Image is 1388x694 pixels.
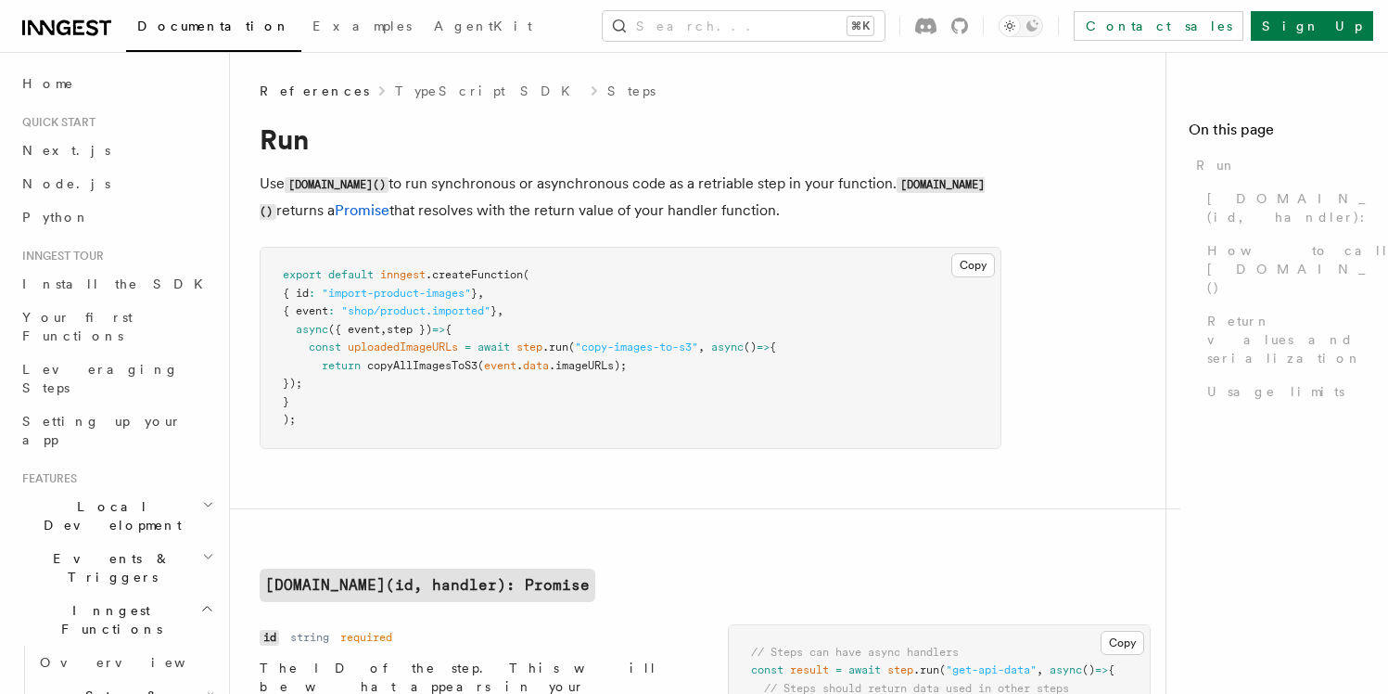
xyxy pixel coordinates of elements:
[1101,631,1144,655] button: Copy
[939,663,946,676] span: (
[603,11,885,41] button: Search...⌘K
[445,323,452,336] span: {
[542,341,568,353] span: .run
[367,359,478,372] span: copyAllImagesToS3
[15,601,200,638] span: Inngest Functions
[1200,234,1366,304] a: How to call [DOMAIN_NAME]()
[15,67,218,100] a: Home
[22,210,90,225] span: Python
[283,304,328,317] span: { event
[22,362,179,395] span: Leveraging Steps
[15,200,218,234] a: Python
[335,201,389,219] a: Promise
[848,663,881,676] span: await
[999,15,1043,37] button: Toggle dark mode
[15,497,202,534] span: Local Development
[15,115,96,130] span: Quick start
[1196,156,1237,174] span: Run
[312,19,412,33] span: Examples
[380,323,387,336] span: ,
[1082,663,1095,676] span: ()
[471,287,478,300] span: }
[15,490,218,542] button: Local Development
[478,359,484,372] span: (
[575,341,698,353] span: "copy-images-to-s3"
[751,663,783,676] span: const
[22,276,214,291] span: Install the SDK
[15,471,77,486] span: Features
[328,268,374,281] span: default
[946,663,1037,676] span: "get-api-data"
[15,267,218,301] a: Install the SDK
[1251,11,1373,41] a: Sign Up
[380,268,426,281] span: inngest
[698,341,705,353] span: ,
[285,177,388,193] code: [DOMAIN_NAME]()
[711,341,744,353] span: async
[1200,375,1366,408] a: Usage limits
[490,304,497,317] span: }
[835,663,842,676] span: =
[426,268,523,281] span: .createFunction
[260,177,985,220] code: [DOMAIN_NAME]()
[283,287,309,300] span: { id
[744,341,757,353] span: ()
[260,122,1001,156] h1: Run
[309,341,341,353] span: const
[32,646,218,679] a: Overview
[15,353,218,405] a: Leveraging Steps
[568,341,575,353] span: (
[1200,182,1366,234] a: [DOMAIN_NAME](id, handler): Promise
[40,655,231,670] span: Overview
[1207,312,1366,367] span: Return values and serialization
[790,663,829,676] span: result
[15,405,218,456] a: Setting up your app
[322,287,471,300] span: "import-product-images"
[126,6,301,52] a: Documentation
[434,19,532,33] span: AgentKit
[22,74,74,93] span: Home
[1108,663,1114,676] span: {
[283,395,289,408] span: }
[22,176,110,191] span: Node.js
[1207,382,1344,401] span: Usage limits
[607,82,656,100] a: Steps
[137,19,290,33] span: Documentation
[951,253,995,277] button: Copy
[516,359,523,372] span: .
[22,143,110,158] span: Next.js
[15,249,104,263] span: Inngest tour
[296,323,328,336] span: async
[478,341,510,353] span: await
[549,359,627,372] span: .imageURLs);
[301,6,423,50] a: Examples
[15,594,218,646] button: Inngest Functions
[348,341,458,353] span: uploadedImageURLs
[15,134,218,167] a: Next.js
[15,549,202,586] span: Events & Triggers
[1189,148,1366,182] a: Run
[283,413,296,426] span: );
[260,630,279,646] code: id
[751,646,959,659] span: // Steps can have async handlers
[1189,119,1366,148] h4: On this page
[22,414,182,447] span: Setting up your app
[328,323,380,336] span: ({ event
[260,569,595,602] a: [DOMAIN_NAME](id, handler): Promise
[341,304,490,317] span: "shop/product.imported"
[847,17,873,35] kbd: ⌘K
[516,341,542,353] span: step
[770,341,776,353] span: {
[478,287,484,300] span: ,
[484,359,516,372] span: event
[887,663,913,676] span: step
[1095,663,1108,676] span: =>
[423,6,543,50] a: AgentKit
[15,167,218,200] a: Node.js
[283,377,302,390] span: });
[1050,663,1082,676] span: async
[15,301,218,353] a: Your first Functions
[387,323,432,336] span: step })
[395,82,581,100] a: TypeScript SDK
[497,304,503,317] span: ,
